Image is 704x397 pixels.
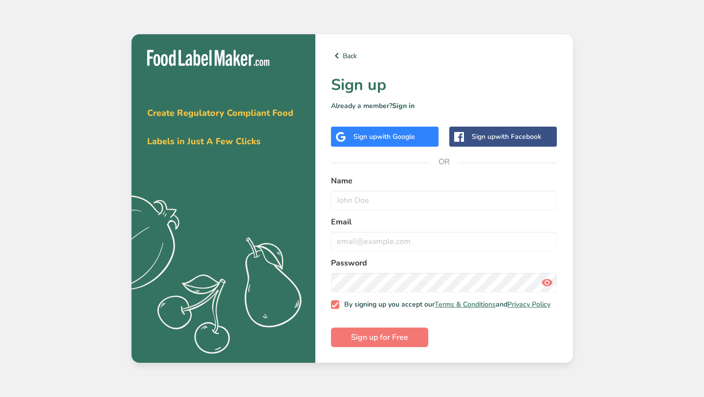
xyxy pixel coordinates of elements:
input: email@example.com [331,232,557,251]
span: Sign up for Free [351,331,408,343]
a: Privacy Policy [507,300,550,309]
label: Name [331,175,557,187]
span: By signing up you accept our and [339,300,550,309]
input: John Doe [331,191,557,210]
a: Sign in [392,101,415,110]
label: Password [331,257,557,269]
span: with Facebook [495,132,541,141]
label: Email [331,216,557,228]
a: Terms & Conditions [435,300,496,309]
h1: Sign up [331,73,557,97]
div: Sign up [353,132,415,142]
a: Back [331,50,557,62]
span: Create Regulatory Compliant Food Labels in Just A Few Clicks [147,107,293,147]
div: Sign up [472,132,541,142]
span: OR [429,147,459,176]
img: Food Label Maker [147,50,269,66]
p: Already a member? [331,101,557,111]
button: Sign up for Free [331,328,428,347]
span: with Google [377,132,415,141]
